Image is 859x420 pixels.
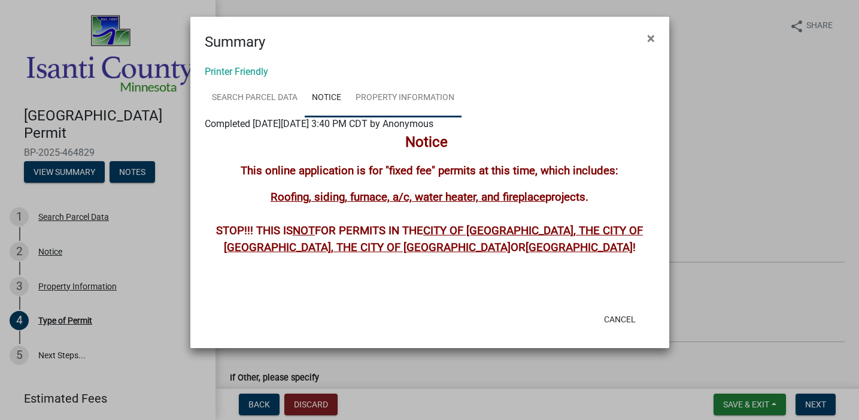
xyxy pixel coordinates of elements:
[348,79,462,117] a: Property Information
[216,191,643,254] span: projects. STOP!!! THIS IS FOR PERMITS IN THE OR !
[205,79,305,117] a: Search Parcel Data
[638,22,664,55] button: Close
[205,118,433,129] span: Completed [DATE][DATE] 3:40 PM CDT by Anonymous
[594,309,645,330] button: Cancel
[271,191,545,204] span: Roofing, siding, furnace, a/c, water heater, and fireplace
[205,31,265,53] h4: Summary
[224,224,644,254] u: CITY OF [GEOGRAPHIC_DATA], THE CITY OF [GEOGRAPHIC_DATA], THE CITY OF [GEOGRAPHIC_DATA]
[305,79,348,117] a: Notice
[647,30,655,47] span: ×
[526,241,633,254] u: [GEOGRAPHIC_DATA]
[405,134,448,150] span: Notice
[293,224,315,237] u: NOT
[205,66,268,77] a: Printer Friendly
[241,164,618,177] span: This online application is for "fixed fee" permits at this time, which includes:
